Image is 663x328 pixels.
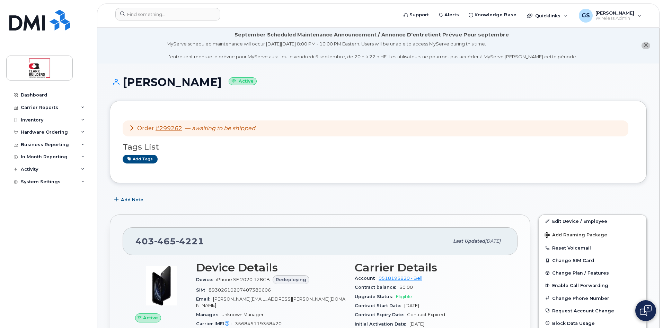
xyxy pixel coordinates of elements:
[110,76,647,88] h1: [PERSON_NAME]
[196,321,235,326] span: Carrier IMEI
[167,41,577,60] div: MyServe scheduled maintenance will occur [DATE][DATE] 8:00 PM - 10:00 PM Eastern. Users will be u...
[539,304,646,317] button: Request Account Change
[110,194,149,206] button: Add Note
[123,155,158,163] a: Add tags
[216,277,270,282] span: iPhone SE 2020 128GB
[196,312,221,317] span: Manager
[539,254,646,267] button: Change SIM Card
[196,296,213,302] span: Email
[154,236,176,246] span: 465
[235,321,282,326] span: 356845119358420
[355,261,505,274] h3: Carrier Details
[355,285,399,290] span: Contract balance
[552,283,608,288] span: Enable Call Forwarding
[552,270,609,276] span: Change Plan / Features
[221,312,264,317] span: Unknown Manager
[539,279,646,292] button: Enable Call Forwarding
[355,312,407,317] span: Contract Expiry Date
[399,285,413,290] span: $0.00
[409,321,424,327] span: [DATE]
[539,215,646,227] a: Edit Device / Employee
[453,238,485,244] span: Last updated
[143,314,158,321] span: Active
[404,303,419,308] span: [DATE]
[135,236,204,246] span: 403
[235,31,509,39] div: September Scheduled Maintenance Announcement / Annonce D'entretient Prévue Pour septembre
[137,125,154,132] span: Order
[276,276,306,283] span: Redeploying
[640,305,652,316] img: Open chat
[196,287,209,293] span: SIM
[355,276,379,281] span: Account
[156,125,182,132] a: #299262
[196,261,346,274] h3: Device Details
[355,294,396,299] span: Upgrade Status
[396,294,412,299] span: Eligible
[123,143,634,151] h3: Tags List
[196,296,346,308] span: [PERSON_NAME][EMAIL_ADDRESS][PERSON_NAME][DOMAIN_NAME]
[192,125,255,132] em: awaiting to be shipped
[642,42,650,49] button: close notification
[176,236,204,246] span: 4221
[355,321,409,327] span: Initial Activation Date
[539,292,646,304] button: Change Phone Number
[121,196,143,203] span: Add Note
[355,303,404,308] span: Contract Start Date
[379,276,422,281] a: 0518195820 - Bell
[209,287,271,293] span: 89302610207407380606
[141,265,182,306] img: image20231002-3703462-2fle3a.jpeg
[545,232,607,239] span: Add Roaming Package
[485,238,501,244] span: [DATE]
[539,242,646,254] button: Reset Voicemail
[539,227,646,242] button: Add Roaming Package
[185,125,255,132] span: —
[407,312,445,317] span: Contract Expired
[539,267,646,279] button: Change Plan / Features
[196,277,216,282] span: Device
[229,77,257,85] small: Active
